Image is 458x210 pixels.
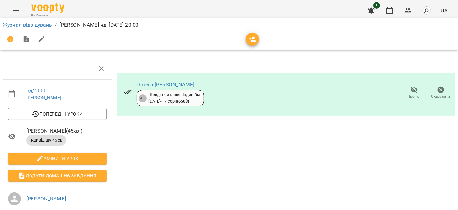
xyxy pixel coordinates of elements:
[8,153,107,165] button: Змінити урок
[26,127,107,135] span: [PERSON_NAME] ( 45 хв. )
[139,94,147,102] div: 45
[13,172,101,180] span: Додати домашнє завдання
[55,21,57,29] li: /
[8,108,107,120] button: Попередні уроки
[8,170,107,182] button: Додати домашнє завдання
[31,3,64,13] img: Voopty Logo
[373,2,380,9] span: 1
[3,21,455,29] nav: breadcrumb
[438,4,450,16] button: UA
[26,137,66,143] span: індивід шч 45 хв
[26,87,47,94] a: нд , 20:00
[59,21,138,29] p: [PERSON_NAME] нд, [DATE] 20:00
[31,13,64,18] span: For Business
[26,196,66,202] a: [PERSON_NAME]
[149,92,200,104] div: Швидкочитання: Індив 9м [DATE] - 17 серп
[3,22,52,28] a: Журнал відвідувань
[431,94,450,99] span: Скасувати
[8,3,24,18] button: Menu
[13,155,101,163] span: Змінити урок
[13,110,101,118] span: Попередні уроки
[401,84,427,102] button: Прогул
[177,99,189,104] b: ( 650 $ )
[137,82,195,88] a: Ортега [PERSON_NAME]
[408,94,421,99] span: Прогул
[441,7,448,14] span: UA
[422,6,431,15] img: avatar_s.png
[26,95,61,100] a: [PERSON_NAME]
[427,84,454,102] button: Скасувати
